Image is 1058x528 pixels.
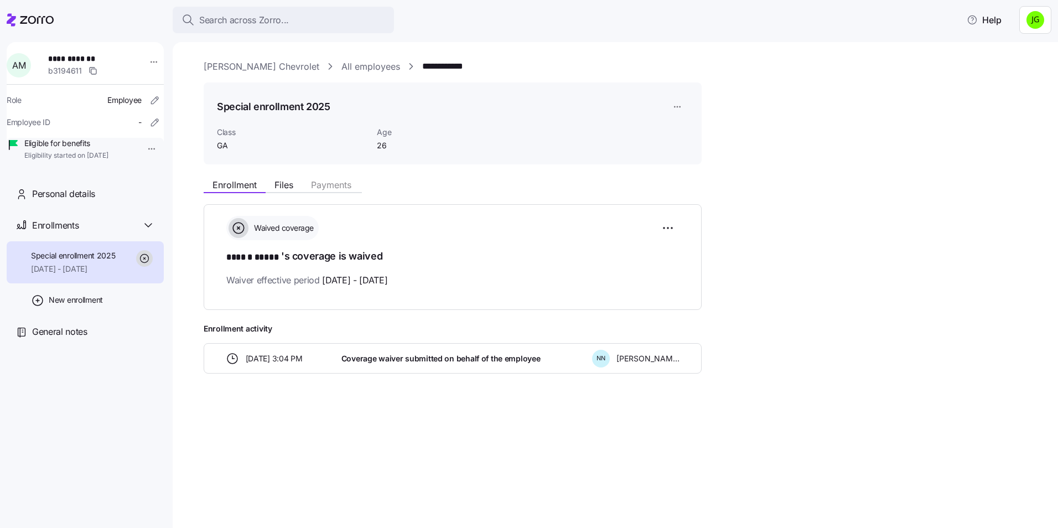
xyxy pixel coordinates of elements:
[226,249,679,265] h1: 's coverage is waived
[311,180,351,189] span: Payments
[204,60,319,74] a: [PERSON_NAME] Chevrolet
[138,117,142,128] span: -
[217,100,330,113] h1: Special enrollment 2025
[31,250,116,261] span: Special enrollment 2025
[274,180,293,189] span: Files
[7,117,50,128] span: Employee ID
[24,151,108,161] span: Eligibility started on [DATE]
[967,13,1002,27] span: Help
[251,222,314,234] span: Waived coverage
[7,95,22,106] span: Role
[217,140,368,151] span: GA
[322,273,387,287] span: [DATE] - [DATE]
[12,61,25,70] span: A M
[199,13,289,27] span: Search across Zorro...
[31,263,116,275] span: [DATE] - [DATE]
[226,273,388,287] span: Waiver effective period
[212,180,257,189] span: Enrollment
[377,127,488,138] span: Age
[107,95,142,106] span: Employee
[341,60,400,74] a: All employees
[48,65,82,76] span: b3194611
[958,9,1010,31] button: Help
[32,219,79,232] span: Enrollments
[1026,11,1044,29] img: a4774ed6021b6d0ef619099e609a7ec5
[616,353,680,364] span: [PERSON_NAME]
[217,127,368,138] span: Class
[597,355,605,361] span: N N
[246,353,303,364] span: [DATE] 3:04 PM
[49,294,103,306] span: New enrollment
[341,353,541,364] span: Coverage waiver submitted on behalf of the employee
[24,138,108,149] span: Eligible for benefits
[32,187,95,201] span: Personal details
[377,140,488,151] span: 26
[173,7,394,33] button: Search across Zorro...
[32,325,87,339] span: General notes
[204,323,702,334] span: Enrollment activity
